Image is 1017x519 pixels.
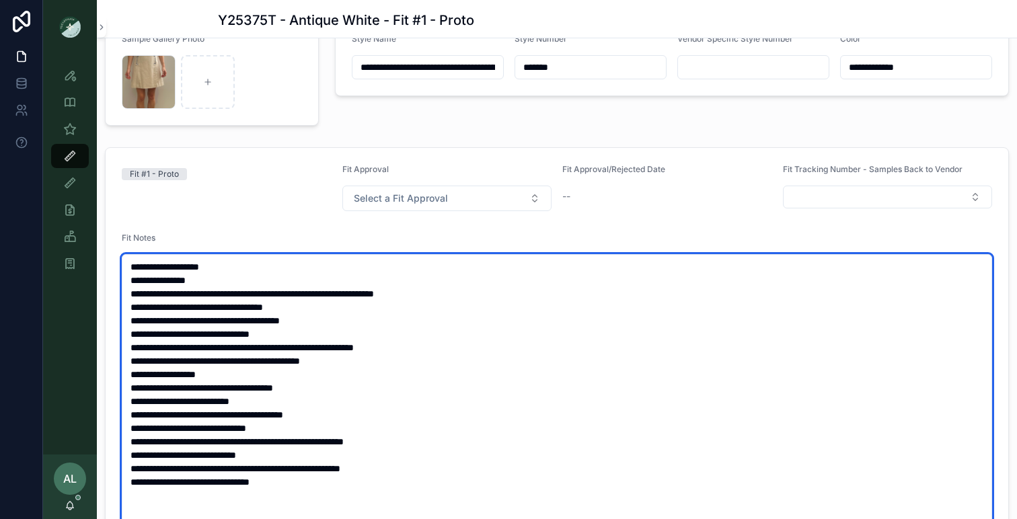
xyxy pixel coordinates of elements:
[783,186,993,208] button: Select Button
[840,34,861,44] span: Color
[59,16,81,38] img: App logo
[677,34,793,44] span: Vendor Specific Style Number
[63,471,77,487] span: AL
[562,164,665,174] span: Fit Approval/Rejected Date
[218,11,474,30] h1: Y25375T - Antique White - Fit #1 - Proto
[352,34,396,44] span: Style Name
[122,233,155,243] span: Fit Notes
[342,186,552,211] button: Select Button
[43,54,97,293] div: scrollable content
[122,34,204,44] span: Sample Gallery Photo
[342,164,389,174] span: Fit Approval
[783,164,963,174] span: Fit Tracking Number - Samples Back to Vendor
[515,34,567,44] span: Style Number
[354,192,448,205] span: Select a Fit Approval
[130,168,179,180] div: Fit #1 - Proto
[562,190,570,203] span: --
